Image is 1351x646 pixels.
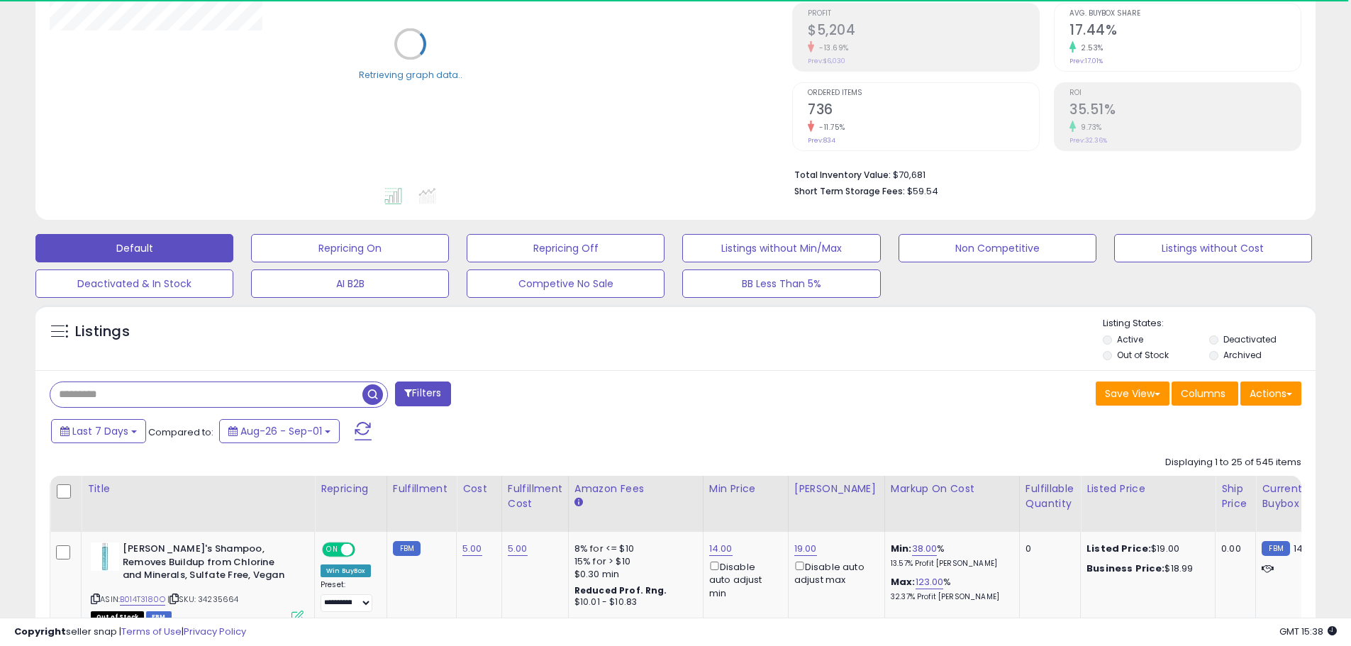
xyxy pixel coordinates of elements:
p: Listing States: [1103,317,1316,330]
div: Current Buybox Price [1262,481,1335,511]
div: Ship Price [1221,481,1250,511]
div: Disable auto adjust max [794,559,874,586]
small: 9.73% [1076,122,1102,133]
a: Terms of Use [121,625,182,638]
span: 2025-09-9 15:38 GMT [1279,625,1337,638]
b: Business Price: [1086,562,1164,575]
button: Listings without Min/Max [682,234,880,262]
span: Avg. Buybox Share [1069,10,1301,18]
div: Cost [462,481,496,496]
p: 13.57% Profit [PERSON_NAME] [891,559,1008,569]
b: Total Inventory Value: [794,169,891,181]
b: [PERSON_NAME]'s Shampoo, Removes Buildup from Chlorine and Minerals, Sulfate Free, Vegan [123,542,295,586]
button: AI B2B [251,269,449,298]
div: 0.00 [1221,542,1245,555]
div: $10.01 - $10.83 [574,596,692,608]
small: FBM [393,541,421,556]
div: Amazon Fees [574,481,697,496]
button: Filters [395,382,450,406]
div: [PERSON_NAME] [794,481,879,496]
button: Repricing Off [467,234,665,262]
a: B014T3180O [120,594,165,606]
h2: 35.51% [1069,101,1301,121]
span: Last 7 Days [72,424,128,438]
b: Listed Price: [1086,542,1151,555]
div: Disable auto adjust min [709,559,777,600]
button: Competive No Sale [467,269,665,298]
strong: Copyright [14,625,66,638]
div: Listed Price [1086,481,1209,496]
div: Win BuyBox [321,564,371,577]
a: Privacy Policy [184,625,246,638]
button: BB Less Than 5% [682,269,880,298]
a: 123.00 [916,575,944,589]
button: Last 7 Days [51,419,146,443]
button: Deactivated & In Stock [35,269,233,298]
div: Displaying 1 to 25 of 545 items [1165,456,1301,469]
div: Repricing [321,481,381,496]
span: OFF [353,544,376,556]
b: Reduced Prof. Rng. [574,584,667,596]
div: Markup on Cost [891,481,1013,496]
img: 31A+sfEJ0RL._SL40_.jpg [91,542,119,571]
span: ON [323,544,341,556]
button: Save View [1096,382,1169,406]
button: Default [35,234,233,262]
small: -11.75% [814,122,845,133]
span: 14.08 [1294,542,1317,555]
small: FBM [1262,541,1289,556]
h2: 17.44% [1069,22,1301,41]
small: Prev: 32.36% [1069,136,1107,145]
div: % [891,542,1008,569]
a: 14.00 [709,542,733,556]
small: Amazon Fees. [574,496,583,509]
span: Compared to: [148,425,213,439]
h5: Listings [75,322,130,342]
div: 8% for <= $10 [574,542,692,555]
button: Aug-26 - Sep-01 [219,419,340,443]
a: 19.00 [794,542,817,556]
span: ROI [1069,89,1301,97]
div: seller snap | | [14,625,246,639]
small: -13.69% [814,43,849,53]
div: Preset: [321,580,376,612]
th: The percentage added to the cost of goods (COGS) that forms the calculator for Min & Max prices. [884,476,1019,532]
div: 15% for > $10 [574,555,692,568]
b: Short Term Storage Fees: [794,185,905,197]
p: 32.37% Profit [PERSON_NAME] [891,592,1008,602]
small: Prev: $6,030 [808,57,845,65]
li: $70,681 [794,165,1291,182]
span: | SKU: 34235664 [167,594,239,605]
a: 5.00 [508,542,528,556]
span: Aug-26 - Sep-01 [240,424,322,438]
div: $18.99 [1086,562,1204,575]
div: Fulfillable Quantity [1025,481,1074,511]
div: $0.30 min [574,568,692,581]
h2: $5,204 [808,22,1039,41]
div: Retrieving graph data.. [359,68,462,81]
button: Listings without Cost [1114,234,1312,262]
div: % [891,576,1008,602]
a: 5.00 [462,542,482,556]
span: Ordered Items [808,89,1039,97]
small: 2.53% [1076,43,1103,53]
div: 0 [1025,542,1069,555]
div: Fulfillment [393,481,450,496]
a: 38.00 [912,542,938,556]
b: Min: [891,542,912,555]
small: Prev: 17.01% [1069,57,1103,65]
div: Fulfillment Cost [508,481,562,511]
label: Out of Stock [1117,349,1169,361]
label: Deactivated [1223,333,1277,345]
button: Repricing On [251,234,449,262]
button: Actions [1240,382,1301,406]
label: Active [1117,333,1143,345]
div: $19.00 [1086,542,1204,555]
div: Min Price [709,481,782,496]
h2: 736 [808,101,1039,121]
small: Prev: 834 [808,136,835,145]
span: $59.54 [907,184,938,198]
label: Archived [1223,349,1262,361]
span: Columns [1181,386,1225,401]
span: Profit [808,10,1039,18]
